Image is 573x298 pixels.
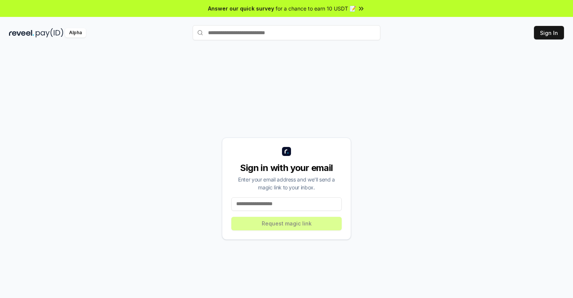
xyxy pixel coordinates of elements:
[231,175,342,191] div: Enter your email address and we’ll send a magic link to your inbox.
[231,162,342,174] div: Sign in with your email
[534,26,564,39] button: Sign In
[276,5,356,12] span: for a chance to earn 10 USDT 📝
[282,147,291,156] img: logo_small
[9,28,34,38] img: reveel_dark
[208,5,274,12] span: Answer our quick survey
[65,28,86,38] div: Alpha
[36,28,63,38] img: pay_id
